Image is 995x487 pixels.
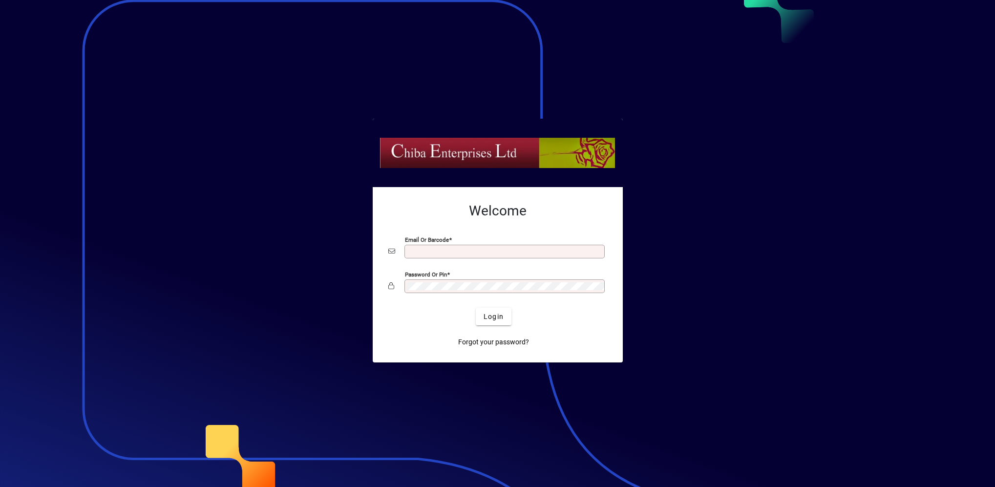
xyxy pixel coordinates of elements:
[484,312,504,322] span: Login
[405,271,447,278] mat-label: Password or Pin
[454,333,533,351] a: Forgot your password?
[388,203,607,219] h2: Welcome
[405,236,449,243] mat-label: Email or Barcode
[458,337,529,347] span: Forgot your password?
[476,308,511,325] button: Login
